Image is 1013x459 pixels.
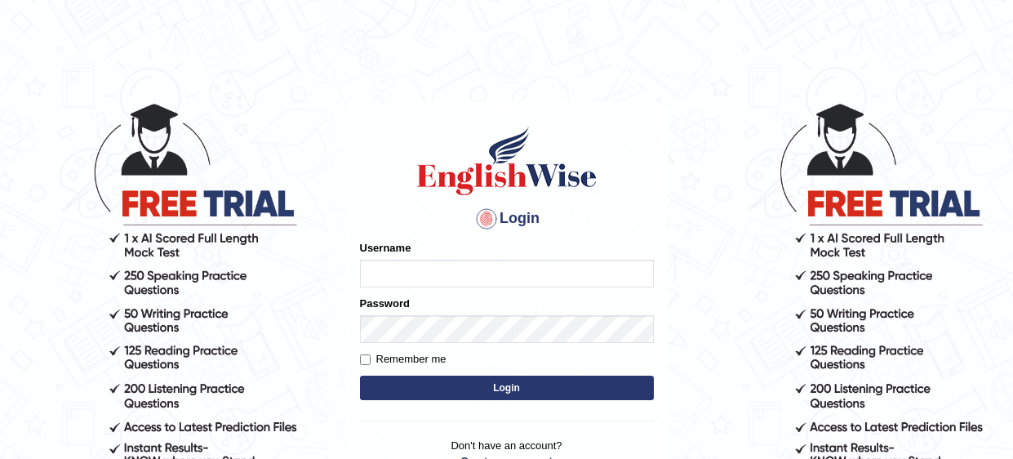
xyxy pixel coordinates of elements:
[414,124,600,198] img: Logo of English Wise sign in for intelligent practice with AI
[360,376,654,400] button: Login
[360,240,411,256] label: Username
[360,354,371,365] input: Remember me
[360,351,447,368] label: Remember me
[360,206,654,232] h4: Login
[360,296,410,311] label: Password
